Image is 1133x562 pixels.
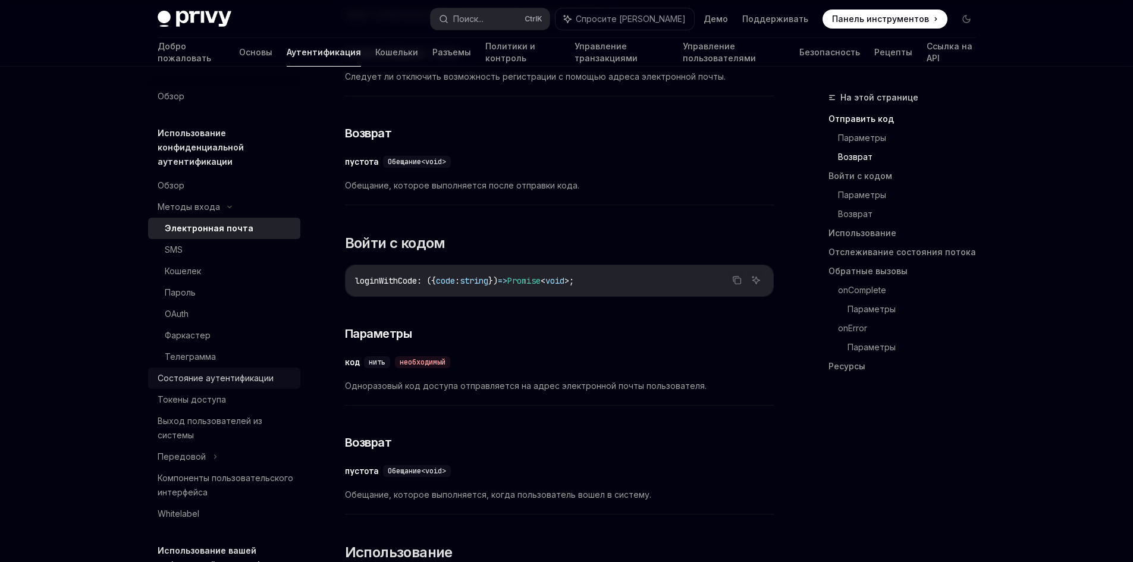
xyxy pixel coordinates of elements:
[575,41,638,63] font: Управление транзакциями
[388,157,446,167] font: Обещание<void>
[799,47,860,57] font: Безопасность
[158,41,211,63] font: Добро пожаловать
[564,275,569,286] span: >
[828,109,986,128] a: Отправить код
[704,14,728,24] font: Демо
[848,300,986,319] a: Параметры
[828,114,894,124] font: Отправить код
[436,275,455,286] span: code
[432,47,471,57] font: Разъемы
[838,152,872,162] font: Возврат
[158,394,226,404] font: Токены доступа
[848,338,986,357] a: Параметры
[148,303,300,325] a: OAuth
[874,38,912,67] a: Рецепты
[148,410,300,446] a: Выход пользователей из системы
[828,167,986,186] a: Войти с кодом
[453,14,484,24] font: Поиск...
[158,473,293,497] font: Компоненты пользовательского интерфейса
[828,262,986,281] a: Обратные вызовы
[927,38,975,67] a: Ссылка на API
[545,275,564,286] span: void
[432,38,471,67] a: Разъемы
[828,357,986,376] a: Ресурсы
[455,275,460,286] span: :
[537,14,542,23] font: K
[417,275,436,286] span: : ({
[345,234,445,252] font: Войти с кодом
[840,92,918,102] font: На этой странице
[569,275,574,286] span: ;
[838,128,986,147] a: Параметры
[158,128,244,167] font: Использование конфиденциальной аутентификации
[355,275,417,286] span: loginWithCode
[431,8,550,30] button: Поиск...CtrlK
[165,330,211,340] font: Фаркастер
[828,228,896,238] font: Использование
[345,156,378,167] font: пустота
[488,275,498,286] span: })
[832,14,929,24] font: Панель инструментов
[823,10,947,29] a: Панель инструментов
[485,41,535,63] font: Политики и контроль
[165,244,183,255] font: SMS
[485,38,560,67] a: Политики и контроль
[507,275,541,286] span: Promise
[165,309,189,319] font: OAuth
[742,14,808,24] font: Поддерживать
[148,239,300,260] a: SMS
[158,38,225,67] a: Добро пожаловать
[158,180,184,190] font: Обзор
[148,503,300,525] a: Whitelabel
[576,14,686,24] font: Спросите [PERSON_NAME]
[158,416,262,440] font: Выход пользователей из системы
[148,218,300,239] a: Электронная почта
[165,287,196,297] font: Пароль
[460,275,488,286] span: string
[838,186,986,205] a: Параметры
[838,323,867,333] font: onError
[345,466,378,476] font: пустота
[148,282,300,303] a: Пароль
[287,47,361,57] font: Аутентификация
[683,41,756,63] font: Управление пользователями
[345,489,651,500] font: Обещание, которое выполняется, когда пользователь вошел в систему.
[345,126,392,140] font: Возврат
[799,38,860,67] a: Безопасность
[287,38,361,67] a: Аутентификация
[838,147,986,167] a: Возврат
[828,266,908,276] font: Обратные вызовы
[838,209,872,219] font: Возврат
[345,326,412,341] font: Параметры
[848,342,896,352] font: Параметры
[555,8,694,30] button: Спросите [PERSON_NAME]
[148,260,300,282] a: Кошелек
[400,357,445,367] font: необходимый
[828,247,976,257] font: Отслеживание состояния потока
[828,243,986,262] a: Отслеживание состояния потока
[345,544,453,561] font: Использование
[158,91,184,101] font: Обзор
[957,10,976,29] button: Включить темный режим
[704,13,728,25] a: Демо
[345,180,579,190] font: Обещание, которое выполняется после отправки кода.
[158,202,220,212] font: Методы входа
[345,71,726,81] font: Следует ли отключить возможность регистрации с помощью адреса электронной почты.
[388,466,446,476] font: Обещание<void>
[158,451,206,461] font: Передовой
[748,272,764,288] button: Спросите ИИ
[375,47,418,57] font: Кошельки
[828,361,865,371] font: Ресурсы
[239,47,272,57] font: Основы
[525,14,537,23] font: Ctrl
[165,223,253,233] font: Электронная почта
[874,47,912,57] font: Рецепты
[345,357,359,368] font: код
[148,175,300,196] a: Обзор
[838,133,886,143] font: Параметры
[148,467,300,503] a: Компоненты пользовательского интерфейса
[828,224,986,243] a: Использование
[729,272,745,288] button: Скопировать содержимое из блока кода
[498,275,507,286] span: =>
[148,325,300,346] a: Фаркастер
